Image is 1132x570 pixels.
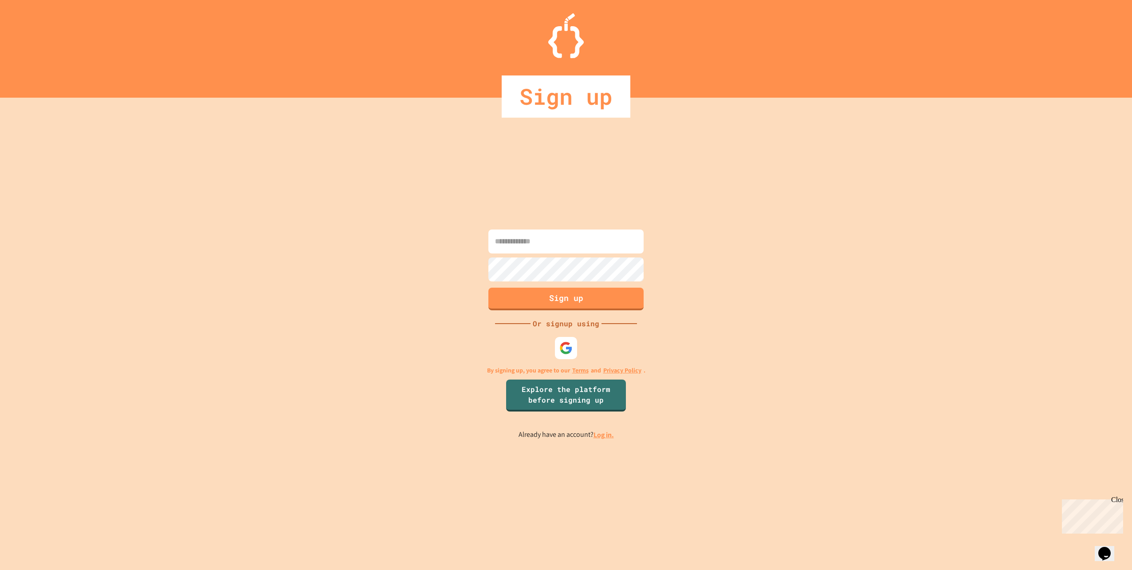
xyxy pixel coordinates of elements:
[502,75,630,118] div: Sign up
[1058,496,1123,534] iframe: chat widget
[519,429,614,440] p: Already have an account?
[594,430,614,439] a: Log in.
[4,4,61,56] div: Chat with us now!Close
[548,13,584,58] img: Logo.svg
[488,288,644,310] button: Sign up
[603,366,641,375] a: Privacy Policy
[572,366,589,375] a: Terms
[559,341,573,355] img: google-icon.svg
[531,318,601,329] div: Or signup using
[506,380,626,412] a: Explore the platform before signing up
[487,366,645,375] p: By signing up, you agree to our and .
[1095,534,1123,561] iframe: chat widget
